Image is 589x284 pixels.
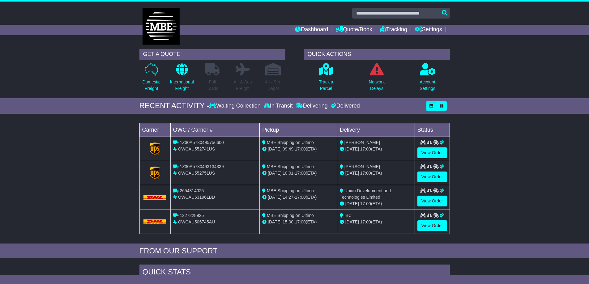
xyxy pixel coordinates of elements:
[209,103,262,109] div: Waiting Collection
[150,167,160,179] img: GetCarrierServiceLogo
[345,146,359,151] span: [DATE]
[180,188,204,193] span: 2654314025
[150,142,160,155] img: GetCarrierServiceLogo
[262,103,294,109] div: In Transit
[415,25,442,35] a: Settings
[417,147,447,158] a: View Order
[260,123,337,137] td: Pickup
[262,194,335,201] div: - (ETA)
[318,63,333,95] a: Track aParcel
[178,195,215,200] span: OWCAU531961BD
[345,171,359,176] span: [DATE]
[262,219,335,225] div: - (ETA)
[170,123,260,137] td: OWC / Carrier #
[267,188,314,193] span: MBE Shipping on Ultimo
[415,123,450,137] td: Status
[369,79,385,92] p: Network Delays
[360,201,371,206] span: 17:00
[329,103,360,109] div: Delivered
[304,49,450,60] div: QUICK ACTIONS
[265,79,282,92] p: Air / Sea Depot
[262,170,335,176] div: - (ETA)
[180,140,224,145] span: 1Z30A5730495756600
[340,219,412,225] div: (ETA)
[267,140,314,145] span: MBE Shipping on Ultimo
[344,213,352,218] span: IBC
[143,219,167,224] img: DHL.png
[340,146,412,152] div: (ETA)
[139,265,450,281] div: Quick Stats
[139,123,170,137] td: Carrier
[180,164,224,169] span: 1Z30A5730493134339
[295,195,306,200] span: 17:00
[234,79,252,92] p: Air & Sea Freight
[344,164,380,169] span: [PERSON_NAME]
[345,219,359,224] span: [DATE]
[344,140,380,145] span: [PERSON_NAME]
[267,213,314,218] span: MBE Shipping on Ultimo
[268,195,281,200] span: [DATE]
[417,220,447,231] a: View Order
[340,170,412,176] div: (ETA)
[340,201,412,207] div: (ETA)
[283,171,293,176] span: 10:01
[180,213,204,218] span: 1227228925
[262,146,335,152] div: - (ETA)
[345,201,359,206] span: [DATE]
[170,63,194,95] a: InternationalFreight
[283,146,293,151] span: 09:49
[142,63,160,95] a: DomesticFreight
[139,49,285,60] div: GET A QUOTE
[360,219,371,224] span: 17:00
[142,79,160,92] p: Domestic Freight
[267,164,314,169] span: MBE Shipping on Ultimo
[178,171,215,176] span: OWCAU552751US
[417,196,447,206] a: View Order
[295,171,306,176] span: 17:00
[268,219,281,224] span: [DATE]
[283,219,293,224] span: 15:00
[360,171,371,176] span: 17:00
[420,79,435,92] p: Account Settings
[283,195,293,200] span: 14:27
[369,63,385,95] a: NetworkDelays
[417,172,447,182] a: View Order
[170,79,194,92] p: International Freight
[139,247,450,256] div: FROM OUR SUPPORT
[205,79,220,92] p: Full Loads
[336,25,372,35] a: Quote/Book
[337,123,415,137] td: Delivery
[268,171,281,176] span: [DATE]
[178,146,215,151] span: OWCAU552741US
[360,146,371,151] span: 17:00
[419,63,436,95] a: AccountSettings
[178,219,215,224] span: OWCAU506745AU
[340,188,391,200] span: Union Development and Technologies Limited
[268,146,281,151] span: [DATE]
[380,25,407,35] a: Tracking
[295,25,328,35] a: Dashboard
[143,195,167,200] img: DHL.png
[295,146,306,151] span: 17:00
[319,79,333,92] p: Track a Parcel
[139,101,209,110] div: RECENT ACTIVITY -
[294,103,329,109] div: Delivering
[295,219,306,224] span: 17:00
